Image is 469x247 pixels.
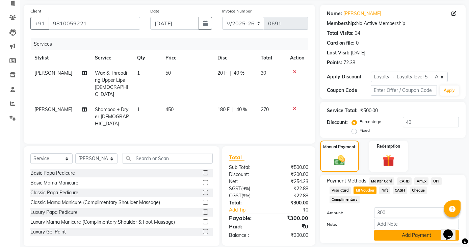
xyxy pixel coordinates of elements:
[242,186,249,191] span: 9%
[222,8,252,14] label: Invoice Number
[327,177,366,184] span: Payment Methods
[224,222,268,230] div: Paid:
[95,70,128,97] span: Wax & Threading Upper Lips [DEMOGRAPHIC_DATA]
[327,73,371,80] div: Apply Discount
[224,232,268,239] div: Balance :
[234,70,244,77] span: 40 %
[327,20,356,27] div: Membership:
[369,177,395,185] span: Master Card
[213,50,257,66] th: Disc
[351,49,365,56] div: [DATE]
[374,207,459,218] input: Amount
[330,196,360,203] span: Complimentary
[217,70,227,77] span: 20 F
[133,50,161,66] th: Qty
[371,85,437,96] input: Enter Offer / Coupon Code
[330,187,351,194] span: Visa Card
[268,222,313,230] div: ₹0
[229,154,244,161] span: Total
[123,153,213,164] input: Search or Scan
[257,50,286,66] th: Total
[322,210,369,216] label: Amount:
[414,177,428,185] span: AmEx
[286,50,308,66] th: Action
[30,170,75,177] div: Basic Papa Pedicure
[327,119,348,126] div: Discount:
[410,187,427,194] span: Cheque
[268,164,313,171] div: ₹500.00
[377,143,400,149] label: Redemption
[356,40,359,47] div: 0
[374,230,459,241] button: Add Payment
[268,171,313,178] div: ₹200.00
[30,228,66,236] div: Luxury Gel Paint
[224,178,268,185] div: Net:
[268,232,313,239] div: ₹300.00
[30,50,91,66] th: Stylist
[360,107,378,114] div: ₹500.00
[137,70,140,76] span: 1
[343,59,355,66] div: 72.38
[343,10,381,17] a: [PERSON_NAME]
[236,106,247,113] span: 40 %
[268,178,313,185] div: ₹254.23
[393,187,407,194] span: CASH
[224,171,268,178] div: Discount:
[34,106,72,113] span: [PERSON_NAME]
[30,17,49,30] button: +91
[30,179,78,187] div: Basic Mama Manicure
[268,185,313,192] div: ₹22.88
[379,187,390,194] span: Nift
[268,192,313,199] div: ₹22.88
[229,193,241,199] span: CGST
[30,199,160,206] div: Classic Mama Manicure (Complimentary Shoulder Massage)
[327,10,342,17] div: Name:
[224,192,268,199] div: ( )
[440,85,459,96] button: Apply
[327,20,459,27] div: No Active Membership
[327,107,358,114] div: Service Total:
[95,106,129,127] span: Shampoo + Dryer [DEMOGRAPHIC_DATA]
[49,17,140,30] input: Search by Name/Mobile/Email/Code
[230,70,231,77] span: |
[261,70,266,76] span: 30
[331,154,348,167] img: _cash.svg
[217,106,230,113] span: 180 F
[327,40,355,47] div: Card on file:
[327,49,349,56] div: Last Visit:
[150,8,159,14] label: Date
[30,219,175,226] div: Luxury Mama Manicure (Complimentary Shoulder & Foot Massage)
[379,153,398,168] img: _gift.svg
[323,144,356,150] label: Manual Payment
[268,214,313,222] div: ₹300.00
[431,177,442,185] span: UPI
[161,50,213,66] th: Price
[224,185,268,192] div: ( )
[137,106,140,113] span: 1
[91,50,133,66] th: Service
[327,59,342,66] div: Points:
[224,199,268,206] div: Total:
[354,187,376,194] span: MI Voucher
[224,164,268,171] div: Sub Total:
[232,106,234,113] span: |
[276,206,313,214] div: ₹0
[360,119,381,125] label: Percentage
[165,106,174,113] span: 450
[30,189,78,196] div: Classic Papa Pedicure
[224,214,268,222] div: Payable:
[30,209,78,216] div: Luxury Papa Pedicure
[360,127,370,133] label: Fixed
[355,30,360,37] div: 34
[327,30,354,37] div: Total Visits:
[34,70,72,76] span: [PERSON_NAME]
[268,199,313,206] div: ₹300.00
[261,106,269,113] span: 270
[397,177,412,185] span: CARD
[322,221,369,227] label: Note:
[165,70,171,76] span: 50
[374,219,459,229] input: Add Note
[243,193,249,198] span: 9%
[229,186,241,192] span: SGST
[30,8,41,14] label: Client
